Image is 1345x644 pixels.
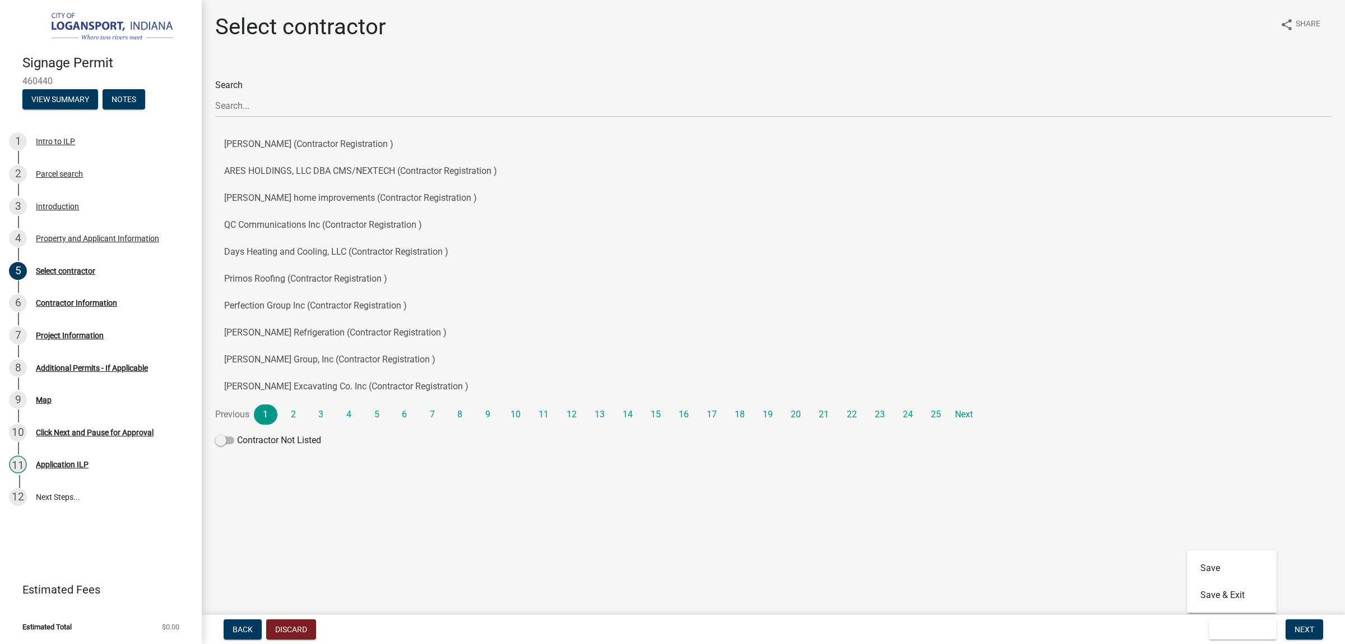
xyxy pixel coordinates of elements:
a: 19 [756,404,780,425]
button: [PERSON_NAME] Excavating Co. Inc (Contractor Registration ) [215,373,1332,400]
span: Share [1296,18,1320,31]
div: 9 [9,391,27,409]
a: 20 [784,404,808,425]
div: Application ILP [36,461,89,468]
button: Save & Exit [1209,619,1277,640]
div: 6 [9,294,27,312]
button: Primos Roofing (Contractor Registration ) [215,265,1332,292]
div: 10 [9,424,27,441]
div: 4 [9,229,27,247]
span: Back [233,625,253,634]
button: Days Heating and Cooling, LLC (Contractor Registration ) [215,238,1332,265]
a: Estimated Fees [9,578,184,601]
button: Save [1187,555,1277,582]
a: 2 [282,404,305,425]
a: 10 [504,404,527,425]
a: 9 [476,404,500,425]
a: 25 [924,404,948,425]
div: Contractor Information [36,299,117,307]
a: 15 [644,404,667,425]
a: 12 [560,404,583,425]
nav: Page navigation [215,404,1332,425]
span: Next [1295,625,1314,634]
button: Back [224,619,262,640]
div: 7 [9,326,27,344]
button: shareShare [1271,13,1329,35]
div: Parcel search [36,170,83,178]
div: Select contractor [36,267,95,275]
a: 23 [868,404,892,425]
a: 24 [896,404,920,425]
img: City of Logansport, Indiana [22,12,184,43]
div: 3 [9,197,27,215]
a: 17 [700,404,723,425]
div: 2 [9,165,27,183]
div: Save & Exit [1187,550,1277,613]
span: Estimated Total [22,623,72,631]
a: 13 [588,404,611,425]
span: 460440 [22,76,179,86]
label: Contractor Not Listed [215,434,321,447]
div: 1 [9,132,27,150]
a: Next [952,404,976,425]
a: 6 [393,404,416,425]
a: 22 [840,404,864,425]
i: share [1280,18,1293,31]
label: Search [215,81,243,90]
button: ARES HOLDINGS, LLC DBA CMS/NEXTECH (Contractor Registration ) [215,158,1332,185]
div: Click Next and Pause for Approval [36,429,154,436]
button: Save & Exit [1187,582,1277,609]
wm-modal-confirm: Notes [103,95,145,104]
a: 18 [728,404,752,425]
a: 21 [812,404,836,425]
h4: Signage Permit [22,55,193,71]
div: 12 [9,488,27,506]
a: 11 [532,404,555,425]
a: 16 [672,404,695,425]
button: [PERSON_NAME] Group, Inc (Contractor Registration ) [215,346,1332,373]
div: Additional Permits - If Applicable [36,364,148,372]
input: Search... [215,94,1332,117]
div: 11 [9,456,27,473]
button: Discard [266,619,316,640]
span: $0.00 [162,623,179,631]
div: Intro to ILP [36,137,75,145]
a: 7 [421,404,444,425]
button: [PERSON_NAME] Refrigeration (Contractor Registration ) [215,319,1332,346]
div: Property and Applicant Information [36,234,159,242]
div: Map [36,396,52,404]
span: Save & Exit [1218,625,1261,634]
h1: Select contractor [215,13,386,40]
a: 3 [309,404,333,425]
div: Project Information [36,332,104,339]
a: 8 [448,404,472,425]
button: Notes [103,89,145,109]
a: 14 [616,404,639,425]
button: View Summary [22,89,98,109]
a: 5 [365,404,388,425]
button: Next [1286,619,1323,640]
div: 5 [9,262,27,280]
button: [PERSON_NAME] home improvements (Contractor Registration ) [215,185,1332,211]
a: 1 [254,404,277,425]
button: Perfection Group Inc (Contractor Registration ) [215,292,1332,319]
div: Introduction [36,203,79,210]
div: 8 [9,359,27,377]
button: [PERSON_NAME] (Contractor Registration ) [215,131,1332,158]
a: 4 [337,404,361,425]
button: QC Communications Inc (Contractor Registration ) [215,211,1332,238]
wm-modal-confirm: Summary [22,95,98,104]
